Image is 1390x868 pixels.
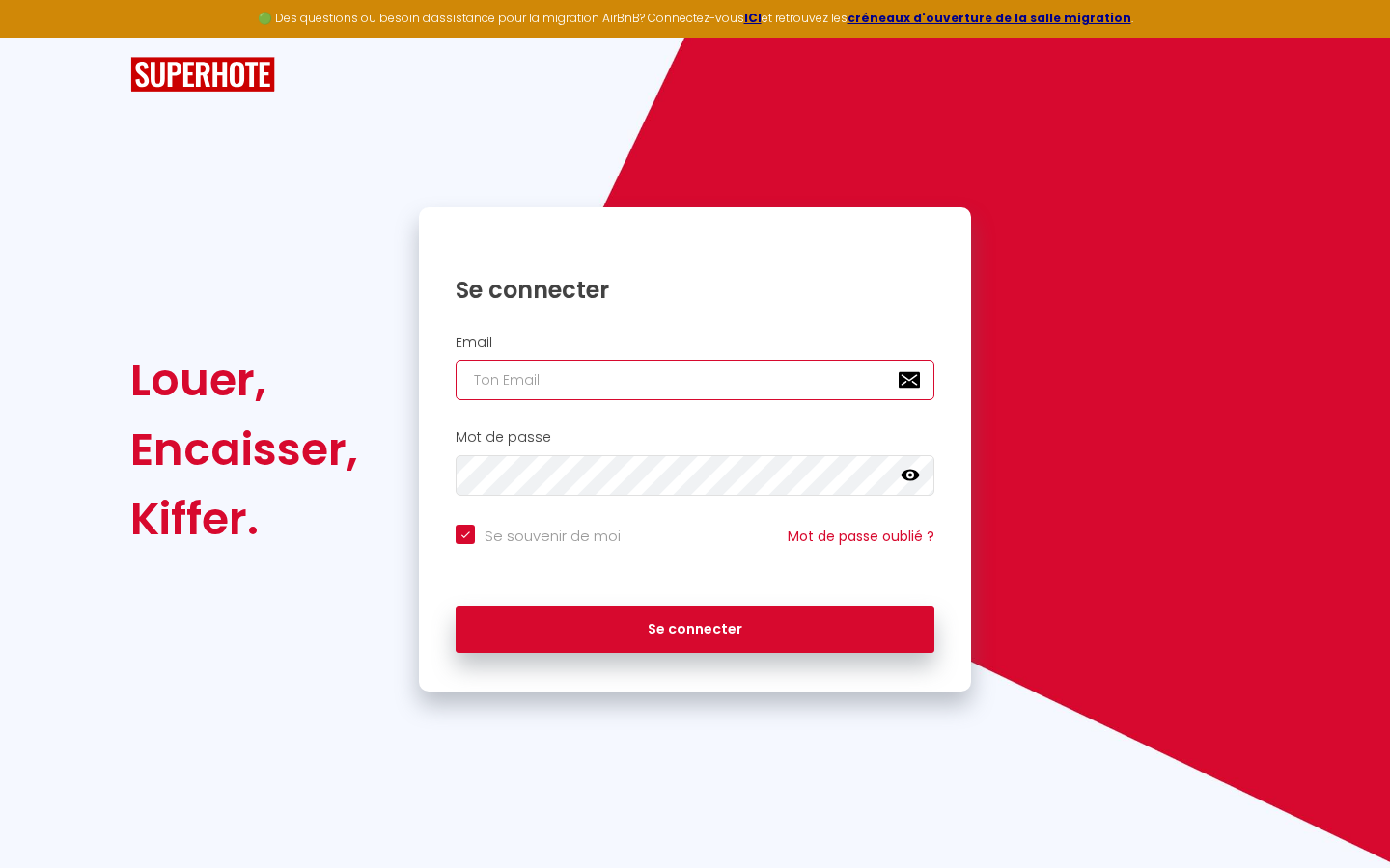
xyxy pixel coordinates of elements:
[744,10,762,26] a: ICI
[130,345,358,415] div: Louer,
[788,527,934,546] a: Mot de passe oublié ?
[130,415,358,484] div: Encaisser,
[456,275,934,305] h1: Se connecter
[130,484,358,554] div: Kiffer.
[130,57,275,93] img: SuperHote logo
[456,606,934,654] button: Se connecter
[456,429,934,446] h2: Mot de passe
[15,8,73,66] button: Ouvrir le widget de chat LiveChat
[456,360,934,400] input: Ton Email
[848,10,1131,26] a: créneaux d'ouverture de la salle migration
[456,335,934,351] h2: Email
